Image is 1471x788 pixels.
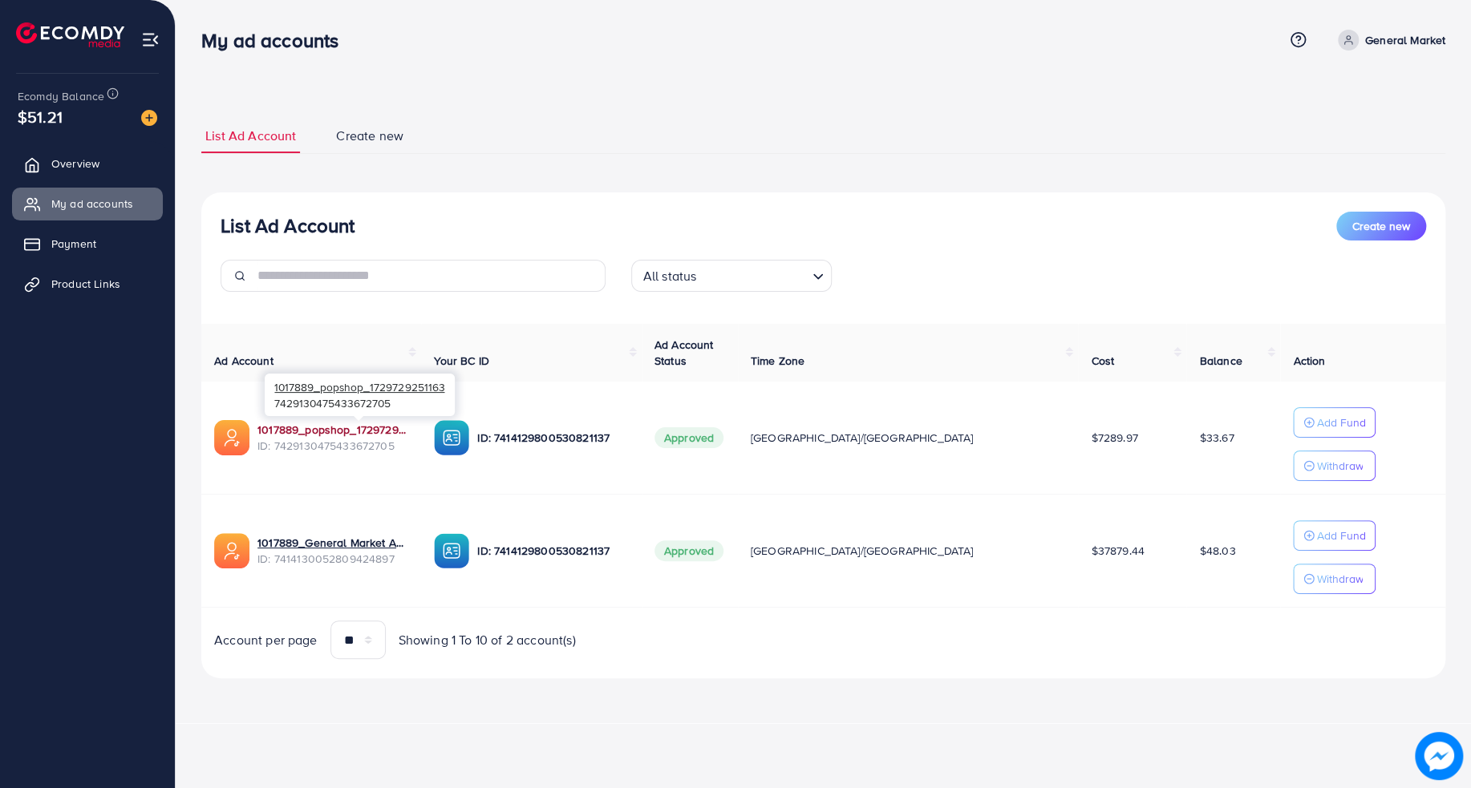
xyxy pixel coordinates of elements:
span: [GEOGRAPHIC_DATA]/[GEOGRAPHIC_DATA] [751,543,974,559]
span: Approved [654,427,723,448]
span: Product Links [51,276,120,292]
a: Product Links [12,268,163,300]
a: 1017889_General Market Ads account_1726236686365 [257,535,408,551]
button: Withdraw [1293,451,1376,481]
span: Time Zone [751,353,804,369]
span: Payment [51,236,96,252]
div: <span class='underline'>1017889_General Market Ads account_1726236686365</span></br>7414130052809... [257,535,408,568]
span: Ad Account [214,353,274,369]
span: List Ad Account [205,127,296,145]
span: All status [640,265,700,288]
span: Action [1293,353,1325,369]
span: Approved [654,540,723,561]
div: 7429130475433672705 [265,374,455,416]
a: 1017889_popshop_1729729251163 [257,422,408,438]
button: Withdraw [1293,564,1376,594]
span: $37879.44 [1091,543,1144,559]
button: Add Fund [1293,520,1376,551]
p: ID: 7414129800530821137 [477,541,628,560]
button: Add Fund [1293,407,1376,438]
span: Account per page [214,631,318,649]
span: Ecomdy Balance [18,88,104,104]
img: ic-ba-acc.ded83a64.svg [434,420,469,455]
p: Add Fund [1316,526,1365,545]
a: My ad accounts [12,188,163,220]
span: [GEOGRAPHIC_DATA]/[GEOGRAPHIC_DATA] [751,430,974,446]
span: Create new [336,127,403,145]
input: Search for option [701,261,805,288]
img: image [1415,732,1463,780]
a: Payment [12,228,163,260]
div: Search for option [631,260,832,292]
span: Showing 1 To 10 of 2 account(s) [399,631,576,649]
span: My ad accounts [51,196,133,212]
span: $33.67 [1199,430,1234,446]
a: Overview [12,147,163,180]
p: ID: 7414129800530821137 [477,428,628,447]
span: Your BC ID [434,353,489,369]
img: logo [16,22,124,47]
p: General Market [1365,30,1445,50]
h3: My ad accounts [201,29,351,52]
span: Overview [51,156,99,172]
span: Create new [1352,218,1410,234]
img: image [141,110,157,126]
span: ID: 7429130475433672705 [257,438,408,454]
span: Balance [1199,353,1242,369]
span: ID: 7414130052809424897 [257,551,408,567]
span: $51.21 [18,105,63,128]
a: General Market [1331,30,1445,51]
span: 1017889_popshop_1729729251163 [274,379,444,394]
span: Ad Account Status [654,337,714,369]
h3: List Ad Account [221,214,355,237]
img: ic-ads-acc.e4c84228.svg [214,420,249,455]
p: Withdraw [1316,569,1363,588]
span: $48.03 [1199,543,1235,559]
span: Cost [1091,353,1114,369]
p: Withdraw [1316,456,1363,475]
span: $7289.97 [1091,430,1137,446]
p: Add Fund [1316,413,1365,432]
img: ic-ba-acc.ded83a64.svg [434,533,469,568]
img: menu [141,30,160,49]
img: ic-ads-acc.e4c84228.svg [214,533,249,568]
button: Create new [1336,212,1426,240]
